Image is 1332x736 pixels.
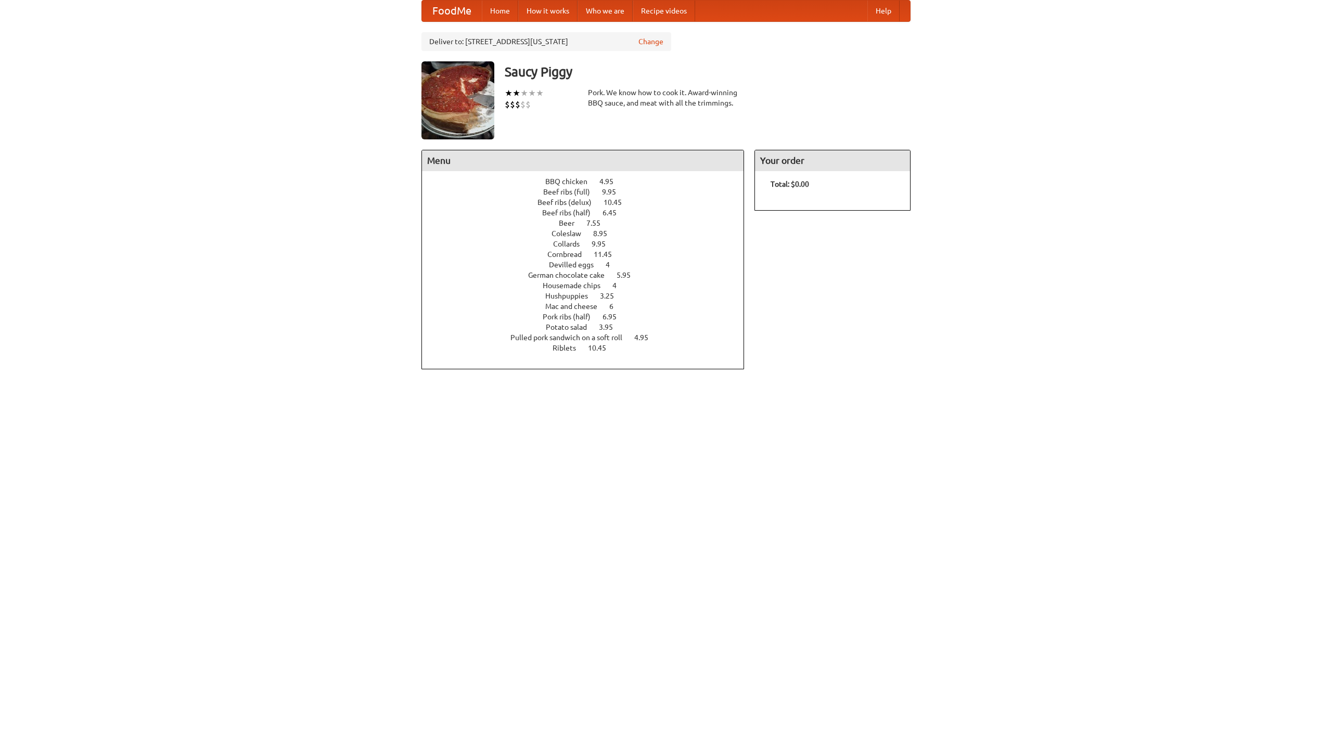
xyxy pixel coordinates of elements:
a: FoodMe [422,1,482,21]
li: $ [520,99,526,110]
a: Home [482,1,518,21]
a: Pork ribs (half) 6.95 [543,313,636,321]
span: 10.45 [604,198,632,206]
b: Total: $0.00 [771,180,809,188]
a: Beef ribs (half) 6.45 [542,209,636,217]
a: Beef ribs (full) 9.95 [543,188,635,196]
a: Devilled eggs 4 [549,261,629,269]
span: 9.95 [592,240,616,248]
h4: Menu [422,150,744,171]
h3: Saucy Piggy [505,61,911,82]
span: Collards [553,240,590,248]
li: ★ [536,87,544,99]
li: $ [505,99,510,110]
span: Beer [559,219,585,227]
span: Mac and cheese [545,302,608,311]
a: Help [867,1,900,21]
div: Pork. We know how to cook it. Award-winning BBQ sauce, and meat with all the trimmings. [588,87,744,108]
span: 4 [612,281,627,290]
span: 7.55 [586,219,611,227]
a: Beef ribs (delux) 10.45 [537,198,641,206]
a: Pulled pork sandwich on a soft roll 4.95 [510,333,668,342]
li: $ [510,99,515,110]
span: 8.95 [593,229,618,238]
a: Who we are [578,1,633,21]
span: Coleslaw [552,229,592,238]
span: German chocolate cake [528,271,615,279]
span: Pork ribs (half) [543,313,601,321]
span: BBQ chicken [545,177,598,186]
span: 10.45 [588,344,617,352]
span: 6.95 [603,313,627,321]
li: ★ [520,87,528,99]
img: angular.jpg [421,61,494,139]
span: Beef ribs (delux) [537,198,602,206]
span: Housemade chips [543,281,611,290]
a: Beer 7.55 [559,219,620,227]
a: Change [638,36,663,47]
span: 4.95 [634,333,659,342]
a: How it works [518,1,578,21]
span: 3.25 [600,292,624,300]
li: ★ [505,87,513,99]
span: 9.95 [602,188,626,196]
span: Potato salad [546,323,597,331]
span: 11.45 [594,250,622,259]
span: 4 [606,261,620,269]
span: Cornbread [547,250,592,259]
li: ★ [513,87,520,99]
div: Deliver to: [STREET_ADDRESS][US_STATE] [421,32,671,51]
span: 6.45 [603,209,627,217]
a: Potato salad 3.95 [546,323,632,331]
span: 6 [609,302,624,311]
a: Mac and cheese 6 [545,302,633,311]
a: Recipe videos [633,1,695,21]
span: 4.95 [599,177,624,186]
a: Cornbread 11.45 [547,250,631,259]
span: Devilled eggs [549,261,604,269]
a: Riblets 10.45 [553,344,625,352]
h4: Your order [755,150,910,171]
a: Housemade chips 4 [543,281,636,290]
a: BBQ chicken 4.95 [545,177,633,186]
span: 3.95 [599,323,623,331]
a: Hushpuppies 3.25 [545,292,633,300]
span: Beef ribs (half) [542,209,601,217]
a: German chocolate cake 5.95 [528,271,650,279]
li: ★ [528,87,536,99]
span: Hushpuppies [545,292,598,300]
span: Riblets [553,344,586,352]
span: 5.95 [617,271,641,279]
a: Collards 9.95 [553,240,625,248]
span: Pulled pork sandwich on a soft roll [510,333,633,342]
li: $ [515,99,520,110]
span: Beef ribs (full) [543,188,600,196]
a: Coleslaw 8.95 [552,229,626,238]
li: $ [526,99,531,110]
